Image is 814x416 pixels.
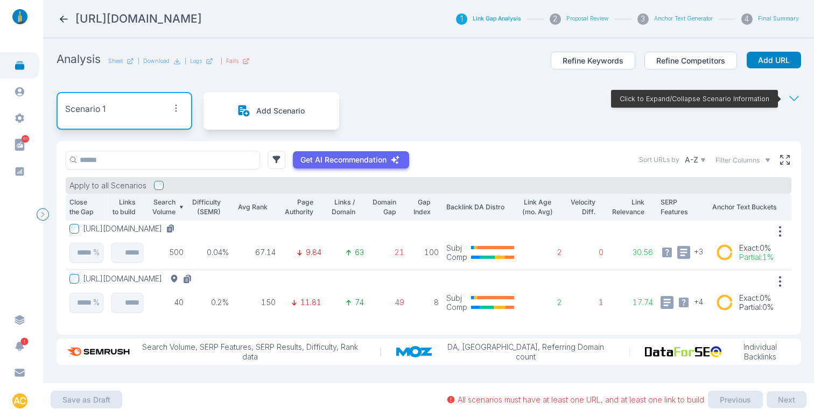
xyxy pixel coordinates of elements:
[661,198,705,216] p: SERP Features
[522,248,562,257] p: 2
[694,246,703,256] span: + 3
[654,15,713,23] button: Anchor Text Generator
[715,156,760,165] span: Filter Columns
[739,243,774,253] p: Exact : 0%
[412,248,439,257] p: 100
[712,202,788,212] p: Anchor Text Buckets
[236,248,276,257] p: 67.14
[741,13,753,25] div: 4
[22,135,29,143] span: 63
[446,202,515,212] p: Backlink DA Distro
[412,298,439,307] p: 8
[355,248,364,257] p: 63
[108,58,123,65] p: Sheet
[611,198,644,216] p: Link Relevance
[83,224,179,234] button: [URL][DOMAIN_NAME]
[456,13,467,25] div: 1
[283,198,313,216] p: Page Authority
[739,302,774,312] p: Partial : 0%
[611,298,653,307] p: 17.74
[236,298,276,307] p: 150
[570,198,596,216] p: Velocity Diff.
[256,106,305,116] p: Add Scenario
[458,395,704,405] p: All scenarios must have at least one URL, and at least one link to build
[685,155,698,165] p: A-Z
[185,58,213,65] div: |
[237,104,305,118] button: Add Scenario
[747,52,801,69] button: Add URL
[151,298,184,307] p: 40
[550,13,561,25] div: 2
[75,11,202,26] h2: https://www.acehardwarepainting.com/offices/chicagoland
[611,248,653,257] p: 30.56
[371,198,397,216] p: Domain Gap
[135,342,365,361] p: Search Volume, SERP Features, SERP Results, Difficulty, Rank data
[151,248,184,257] p: 500
[51,391,122,409] button: Save as Draft
[412,198,431,216] p: Gap Index
[93,248,100,257] p: %
[551,52,635,70] button: Refine Keywords
[83,274,196,284] button: [URL][DOMAIN_NAME]
[767,391,806,408] button: Next
[566,15,609,23] button: Proposal Review
[226,58,238,65] p: Fails
[639,155,679,165] label: Sort URLs by
[300,298,321,307] p: 11.81
[694,296,703,306] span: + 4
[65,103,106,116] p: Scenario 1
[708,391,763,409] button: Previous
[9,9,31,24] img: linklaunch_small.2ae18699.png
[522,298,562,307] p: 2
[446,293,467,303] p: Subj
[191,248,229,257] p: 0.04%
[446,243,467,253] p: Subj
[446,302,467,312] p: Comp
[355,298,364,307] p: 74
[570,248,604,257] p: 0
[236,202,267,212] p: Avg Rank
[758,15,799,23] button: Final Summary
[371,248,405,257] p: 21
[522,198,553,216] p: Link Age (mo. Avg)
[396,346,438,357] img: moz_logo.a3998d80.png
[293,151,409,168] button: Get AI Recommendation
[69,181,146,191] p: Apply to all Scenarios
[108,58,139,65] a: Sheet|
[151,198,176,216] p: Search Volume
[191,198,221,216] p: Difficulty (SEMR)
[64,342,135,361] img: semrush_logo.573af308.png
[57,52,101,67] h2: Analysis
[727,342,794,361] p: Individual Backlinks
[329,198,355,216] p: Links / Domain
[306,248,321,257] p: 9.84
[570,298,604,307] p: 1
[620,94,769,104] p: Click to Expand/Collapse Scenario Information
[644,52,737,70] button: Refine Competitors
[69,198,95,216] p: Close the Gap
[221,58,250,65] div: |
[300,155,387,165] p: Get AI Recommendation
[739,252,774,262] p: Partial : 1%
[143,58,170,65] p: Download
[645,346,727,357] img: data_for_seo_logo.e5120ddb.png
[438,342,614,361] p: DA, [GEOGRAPHIC_DATA], Referring Domain count
[190,58,202,65] p: Logs
[111,198,136,216] p: Links to build
[446,252,467,262] p: Comp
[715,156,771,165] button: Filter Columns
[191,298,229,307] p: 0.2%
[683,153,708,167] button: A-Z
[371,298,405,307] p: 49
[93,298,100,307] p: %
[739,293,774,303] p: Exact : 0%
[637,13,649,25] div: 3
[473,15,521,23] button: Link Gap Analysis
